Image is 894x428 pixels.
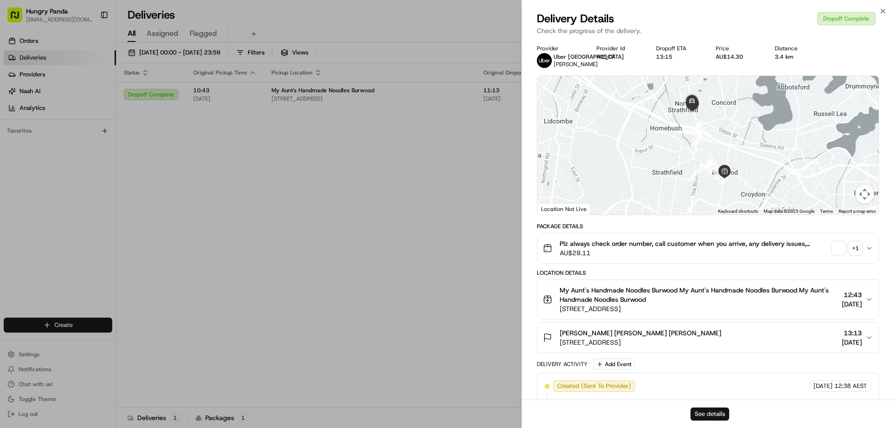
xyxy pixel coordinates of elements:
[19,145,26,152] img: 1736555255976-a54dd68f-1ca7-489b-9aae-adbdc363a1c4
[537,360,588,368] div: Delivery Activity
[144,119,169,130] button: See all
[9,121,62,129] div: Past conversations
[560,304,838,313] span: [STREET_ADDRESS]
[66,231,113,238] a: Powered byPylon
[540,203,570,215] img: Google
[24,60,154,70] input: Clear
[714,170,724,180] div: 5
[832,242,862,255] button: +1
[692,120,703,130] div: 16
[775,53,819,61] div: 3.4 km
[554,53,624,61] span: Uber [GEOGRAPHIC_DATA]
[775,45,819,52] div: Distance
[701,156,711,167] div: 12
[537,53,552,68] img: uber-new-logo.jpeg
[842,328,862,338] span: 13:13
[537,323,879,353] button: [PERSON_NAME] [PERSON_NAME] [PERSON_NAME][STREET_ADDRESS]13:13[DATE]
[849,242,862,255] div: + 1
[691,136,701,146] div: 15
[842,290,862,299] span: 12:43
[537,269,879,277] div: Location Details
[839,209,876,214] a: Report a map error
[686,171,697,182] div: 2
[93,231,113,238] span: Pylon
[20,89,36,106] img: 1727276513143-84d647e1-66c0-4f92-a045-3c9f9f5dfd92
[158,92,169,103] button: Start new chat
[596,45,641,52] div: Provider Id
[560,248,828,258] span: AU$28.11
[834,382,867,390] span: 12:38 AEST
[718,174,729,184] div: 7
[560,328,721,338] span: [PERSON_NAME] [PERSON_NAME] [PERSON_NAME]
[537,11,614,26] span: Delivery Details
[9,89,26,106] img: 1736555255976-a54dd68f-1ca7-489b-9aae-adbdc363a1c4
[813,382,833,390] span: [DATE]
[656,45,701,52] div: Dropoff ETA
[596,53,615,61] button: A05C7
[716,45,760,52] div: Price
[764,209,814,214] span: Map data ©2025 Google
[855,185,874,204] button: Map camera controls
[560,285,838,304] span: My Aunt's Handmade Noodles Burwood My Aunt's Handmade Noodles Burwood My Aunt's Handmade Noodles ...
[537,45,582,52] div: Provider
[540,203,570,215] a: Open this area in Google Maps (opens a new window)
[560,338,721,347] span: [STREET_ADDRESS]
[537,203,591,215] div: Location Not Live
[9,9,28,28] img: Nash
[77,144,81,152] span: •
[9,209,17,217] div: 📗
[6,204,75,221] a: 📗Knowledge Base
[656,53,701,61] div: 13:15
[593,359,635,370] button: Add Event
[42,98,128,106] div: We're available if you need us!
[9,37,169,52] p: Welcome 👋
[42,89,153,98] div: Start new chat
[82,144,105,152] span: 1:02 AM
[537,26,879,35] p: Check the progress of the delivery.
[88,208,149,217] span: API Documentation
[842,299,862,309] span: [DATE]
[718,208,758,215] button: Keyboard shortcuts
[716,53,760,61] div: AU$14.30
[75,204,153,221] a: 💻API Documentation
[9,136,24,150] img: Bea Lacdao
[699,156,709,166] div: 11
[31,170,34,177] span: •
[29,144,75,152] span: [PERSON_NAME]
[560,239,828,248] span: Plz always check order number, call customer when you arrive, any delivery issues, Contact WhatsA...
[702,157,712,168] div: 13
[537,233,879,263] button: Plz always check order number, call customer when you arrive, any delivery issues, Contact WhatsA...
[694,158,704,169] div: 1
[537,223,879,230] div: Package Details
[820,209,833,214] a: Terms
[557,382,631,390] span: Created (Sent To Provider)
[842,338,862,347] span: [DATE]
[79,209,86,217] div: 💻
[691,408,729,421] button: See details
[554,61,598,68] span: [PERSON_NAME]
[706,162,717,172] div: 10
[537,280,879,319] button: My Aunt's Handmade Noodles Burwood My Aunt's Handmade Noodles Burwood My Aunt's Handmade Noodles ...
[36,170,58,177] span: 8月15日
[692,166,702,176] div: 3
[19,208,71,217] span: Knowledge Base
[704,158,714,168] div: 14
